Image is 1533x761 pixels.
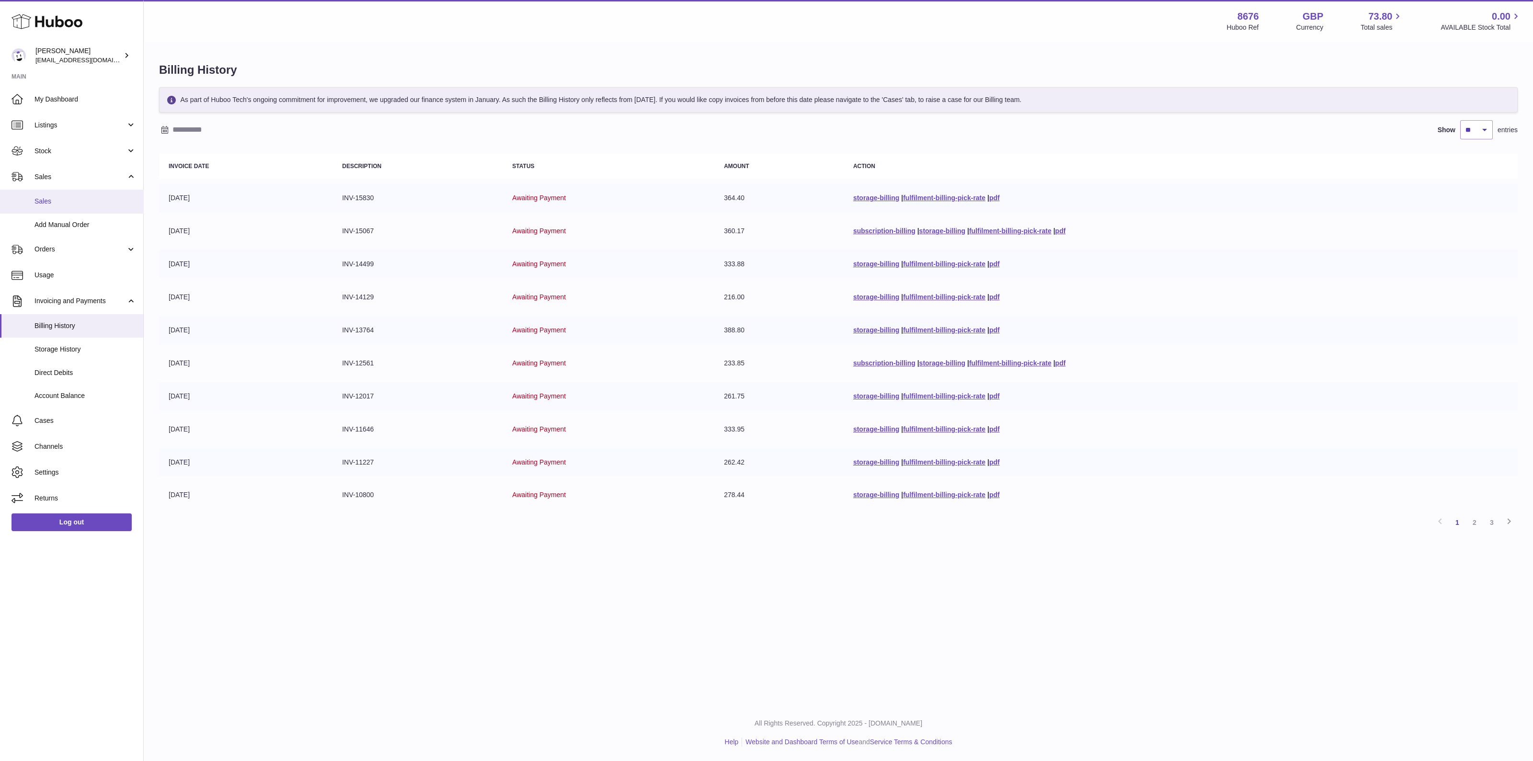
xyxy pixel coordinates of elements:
[987,326,989,334] span: |
[34,494,136,503] span: Returns
[1053,359,1055,367] span: |
[159,382,332,410] td: [DATE]
[901,392,903,400] span: |
[34,442,136,451] span: Channels
[903,194,985,202] a: fulfilment-billing-pick-rate
[1055,359,1066,367] a: pdf
[967,227,969,235] span: |
[512,491,566,499] span: Awaiting Payment
[903,392,985,400] a: fulfilment-billing-pick-rate
[714,481,844,509] td: 278.44
[917,227,919,235] span: |
[159,184,332,212] td: [DATE]
[34,321,136,330] span: Billing History
[853,194,899,202] a: storage-billing
[11,513,132,531] a: Log out
[159,349,332,377] td: [DATE]
[512,194,566,202] span: Awaiting Payment
[853,163,875,170] strong: Action
[159,415,332,443] td: [DATE]
[987,425,989,433] span: |
[901,260,903,268] span: |
[34,468,136,477] span: Settings
[901,194,903,202] span: |
[714,448,844,477] td: 262.42
[901,425,903,433] span: |
[1361,23,1403,32] span: Total sales
[34,368,136,377] span: Direct Debits
[1492,10,1510,23] span: 0.00
[1055,227,1066,235] a: pdf
[969,359,1052,367] a: fulfilment-billing-pick-rate
[724,163,749,170] strong: Amount
[159,283,332,311] td: [DATE]
[332,448,503,477] td: INV-11227
[512,392,566,400] span: Awaiting Payment
[903,458,985,466] a: fulfilment-billing-pick-rate
[1237,10,1259,23] strong: 8676
[901,458,903,466] span: |
[853,227,915,235] a: subscription-billing
[989,260,1000,268] a: pdf
[725,738,739,746] a: Help
[987,491,989,499] span: |
[34,121,126,130] span: Listings
[35,56,141,64] span: [EMAIL_ADDRESS][DOMAIN_NAME]
[512,293,566,301] span: Awaiting Payment
[1053,227,1055,235] span: |
[34,416,136,425] span: Cases
[34,147,126,156] span: Stock
[745,738,858,746] a: Website and Dashboard Terms of Use
[1466,514,1483,531] a: 2
[1483,514,1500,531] a: 3
[714,316,844,344] td: 388.80
[917,359,919,367] span: |
[989,326,1000,334] a: pdf
[714,415,844,443] td: 333.95
[853,326,899,334] a: storage-billing
[714,217,844,245] td: 360.17
[989,425,1000,433] a: pdf
[34,172,126,182] span: Sales
[1498,125,1518,135] span: entries
[34,220,136,229] span: Add Manual Order
[901,326,903,334] span: |
[159,448,332,477] td: [DATE]
[159,481,332,509] td: [DATE]
[159,316,332,344] td: [DATE]
[1368,10,1392,23] span: 73.80
[332,349,503,377] td: INV-12561
[159,250,332,278] td: [DATE]
[512,425,566,433] span: Awaiting Payment
[1361,10,1403,32] a: 73.80 Total sales
[987,260,989,268] span: |
[987,194,989,202] span: |
[853,491,899,499] a: storage-billing
[714,349,844,377] td: 233.85
[853,392,899,400] a: storage-billing
[853,293,899,301] a: storage-billing
[342,163,381,170] strong: Description
[332,481,503,509] td: INV-10800
[512,458,566,466] span: Awaiting Payment
[714,250,844,278] td: 333.88
[34,271,136,280] span: Usage
[151,719,1525,728] p: All Rights Reserved. Copyright 2025 - [DOMAIN_NAME]
[989,392,1000,400] a: pdf
[1441,23,1522,32] span: AVAILABLE Stock Total
[34,391,136,400] span: Account Balance
[853,458,899,466] a: storage-billing
[903,326,985,334] a: fulfilment-billing-pick-rate
[901,293,903,301] span: |
[34,245,126,254] span: Orders
[1449,514,1466,531] a: 1
[870,738,952,746] a: Service Terms & Conditions
[1438,125,1455,135] label: Show
[989,293,1000,301] a: pdf
[512,326,566,334] span: Awaiting Payment
[169,163,209,170] strong: Invoice Date
[987,392,989,400] span: |
[742,738,952,747] li: and
[903,491,985,499] a: fulfilment-billing-pick-rate
[159,62,1518,78] h1: Billing History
